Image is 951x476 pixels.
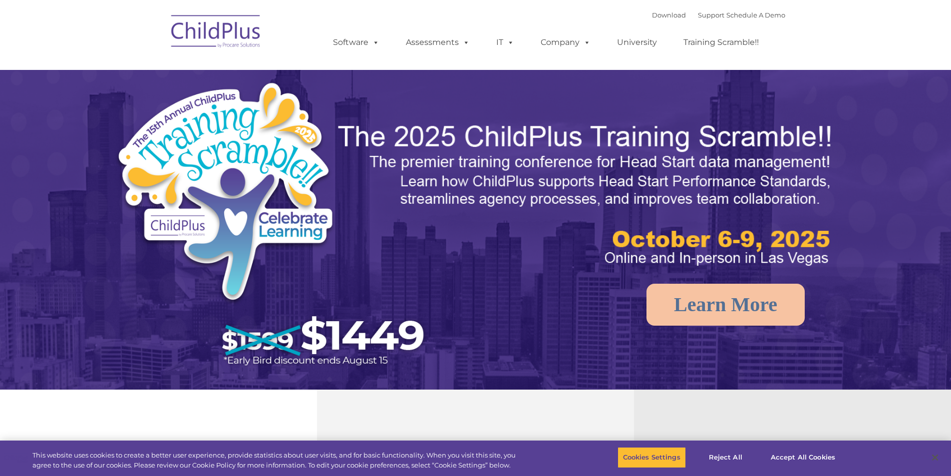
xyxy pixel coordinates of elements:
span: Phone number [139,107,181,114]
span: Last name [139,66,169,73]
button: Accept All Cookies [765,447,841,468]
a: Support [698,11,724,19]
a: Assessments [396,32,480,52]
a: Learn More [646,284,805,326]
div: This website uses cookies to create a better user experience, provide statistics about user visit... [32,451,523,470]
button: Cookies Settings [618,447,686,468]
a: IT [486,32,524,52]
font: | [652,11,785,19]
a: Software [323,32,389,52]
a: Company [531,32,601,52]
a: Download [652,11,686,19]
a: University [607,32,667,52]
img: ChildPlus by Procare Solutions [166,8,266,58]
a: Schedule A Demo [726,11,785,19]
button: Close [924,447,946,469]
button: Reject All [694,447,757,468]
a: Training Scramble!! [673,32,769,52]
